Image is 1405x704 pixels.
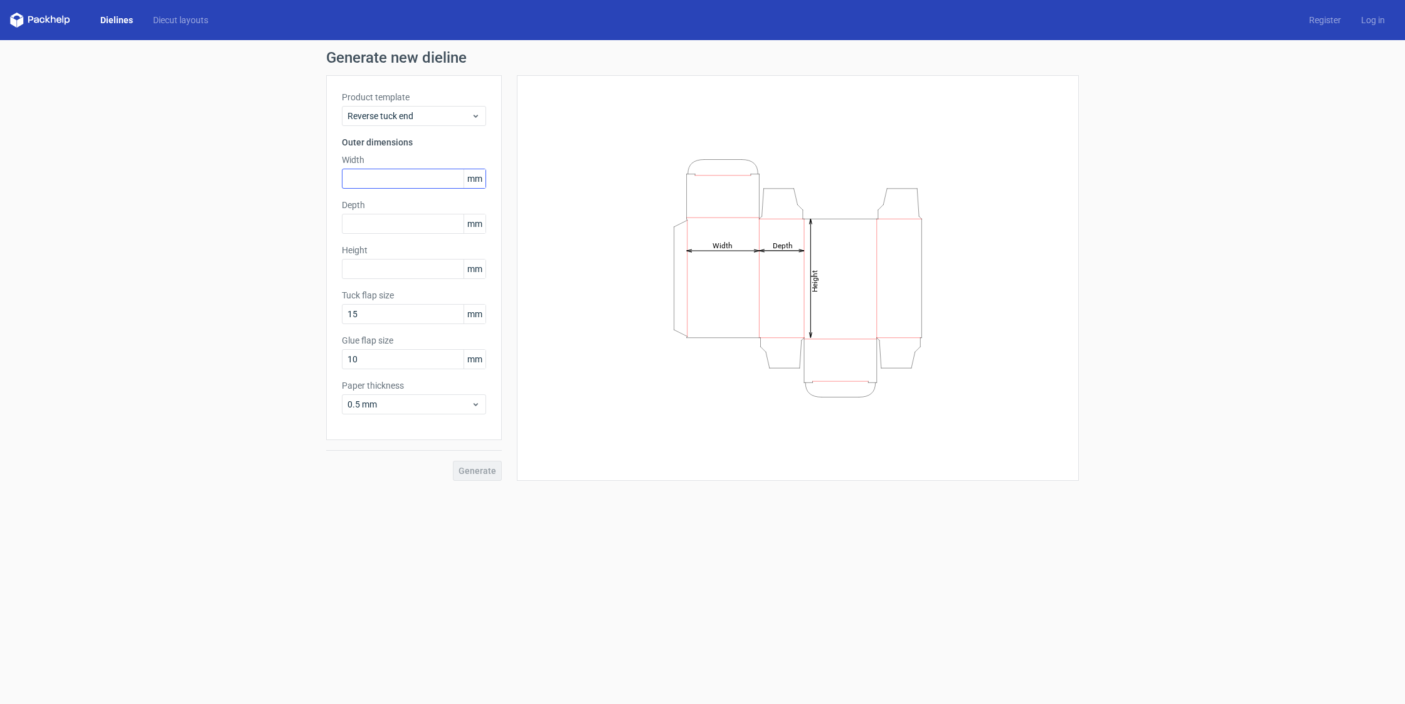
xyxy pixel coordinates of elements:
span: mm [464,350,485,369]
label: Tuck flap size [342,289,486,302]
label: Height [342,244,486,256]
span: 0.5 mm [347,398,471,411]
h3: Outer dimensions [342,136,486,149]
label: Paper thickness [342,379,486,392]
label: Product template [342,91,486,103]
tspan: Width [713,241,733,250]
label: Width [342,154,486,166]
tspan: Depth [773,241,793,250]
h1: Generate new dieline [326,50,1079,65]
label: Depth [342,199,486,211]
span: mm [464,169,485,188]
a: Dielines [90,14,143,26]
span: mm [464,214,485,233]
a: Log in [1351,14,1395,26]
span: mm [464,305,485,323]
label: Glue flap size [342,334,486,347]
a: Diecut layouts [143,14,218,26]
tspan: Height [810,270,819,292]
span: Reverse tuck end [347,110,471,122]
span: mm [464,260,485,278]
a: Register [1299,14,1351,26]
